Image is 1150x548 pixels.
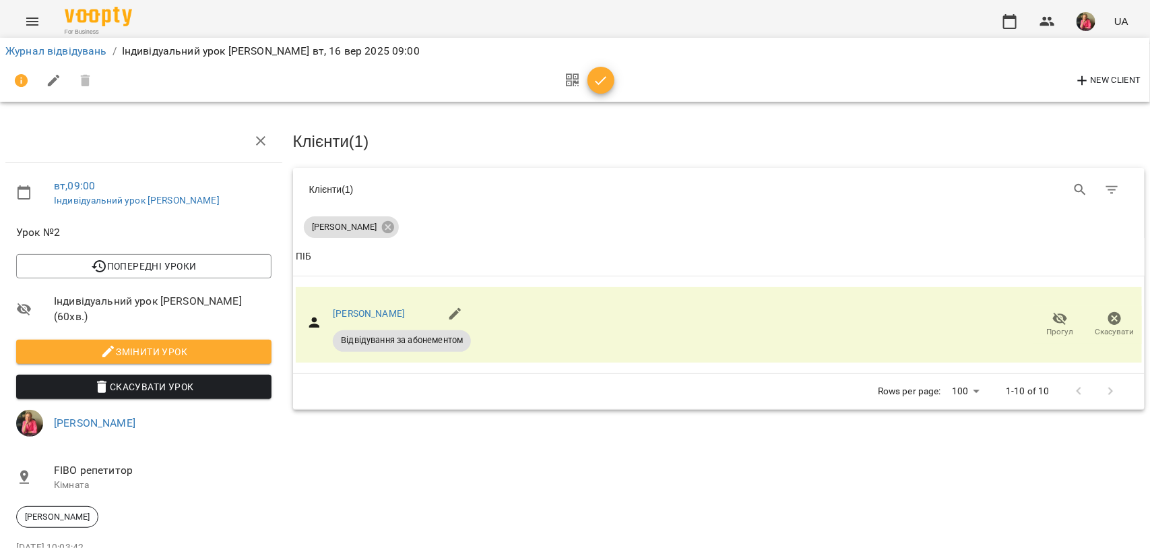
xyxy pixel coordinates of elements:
button: Фільтр [1096,174,1128,206]
li: / [113,43,117,59]
a: Індивідуальний урок [PERSON_NAME] [54,195,220,206]
div: Клієнти ( 1 ) [309,183,709,196]
span: Попередні уроки [27,258,261,274]
button: New Client [1071,70,1145,92]
span: UA [1114,14,1128,28]
p: 1-10 of 10 [1006,385,1049,398]
p: Rows per page: [878,385,941,398]
img: Voopty Logo [65,7,132,26]
button: UA [1109,9,1134,34]
span: Урок №2 [16,224,271,241]
img: c8ec532f7c743ac4a7ca2a244336a431.jpg [1077,12,1095,31]
span: Відвідування за абонементом [333,334,471,346]
span: [PERSON_NAME] [304,221,385,233]
span: New Client [1075,73,1141,89]
p: Кімната [54,479,271,492]
div: [PERSON_NAME] [304,216,399,238]
nav: breadcrumb [5,43,1145,59]
span: [PERSON_NAME] [17,511,98,523]
button: Menu [16,5,49,38]
span: Скасувати [1095,326,1135,338]
div: ПІБ [296,249,311,265]
button: Скасувати Урок [16,375,271,399]
div: [PERSON_NAME] [16,506,98,528]
h3: Клієнти ( 1 ) [293,133,1145,150]
div: 100 [947,382,984,401]
div: Table Toolbar [293,168,1145,211]
button: Search [1064,174,1097,206]
button: Скасувати [1087,306,1142,344]
button: Прогул [1033,306,1087,344]
img: c8ec532f7c743ac4a7ca2a244336a431.jpg [16,410,43,437]
button: Попередні уроки [16,254,271,278]
span: FIBO репетитор [54,462,271,479]
div: Sort [296,249,311,265]
a: вт , 09:00 [54,179,95,192]
span: Індивідуальний урок [PERSON_NAME] ( 60 хв. ) [54,293,271,325]
span: ПІБ [296,249,1142,265]
button: Змінити урок [16,340,271,364]
span: For Business [65,28,132,36]
span: Прогул [1047,326,1074,338]
a: [PERSON_NAME] [54,417,135,429]
span: Скасувати Урок [27,379,261,395]
p: Індивідуальний урок [PERSON_NAME] вт, 16 вер 2025 09:00 [122,43,420,59]
a: [PERSON_NAME] [333,308,405,319]
span: Змінити урок [27,344,261,360]
a: Журнал відвідувань [5,44,107,57]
